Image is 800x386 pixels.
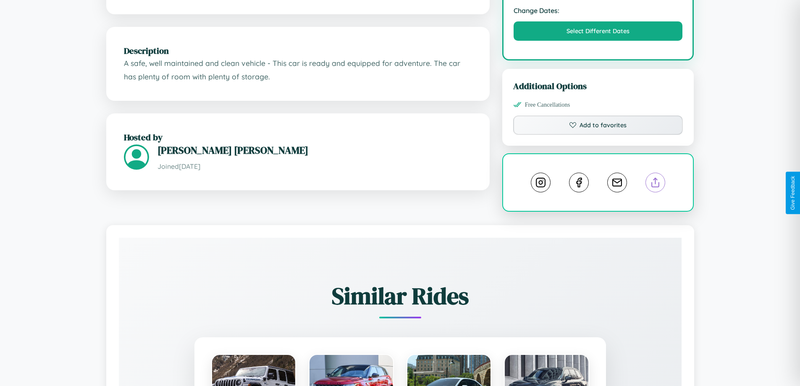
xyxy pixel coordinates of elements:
[525,101,570,108] span: Free Cancellations
[514,21,683,41] button: Select Different Dates
[124,131,472,143] h2: Hosted by
[148,280,652,312] h2: Similar Rides
[513,116,683,135] button: Add to favorites
[790,176,796,210] div: Give Feedback
[513,80,683,92] h3: Additional Options
[157,160,472,173] p: Joined [DATE]
[514,6,683,15] strong: Change Dates:
[157,143,472,157] h3: [PERSON_NAME] [PERSON_NAME]
[124,57,472,83] p: A safe, well maintained and clean vehicle - This car is ready and equipped for adventure. The car...
[124,45,472,57] h2: Description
